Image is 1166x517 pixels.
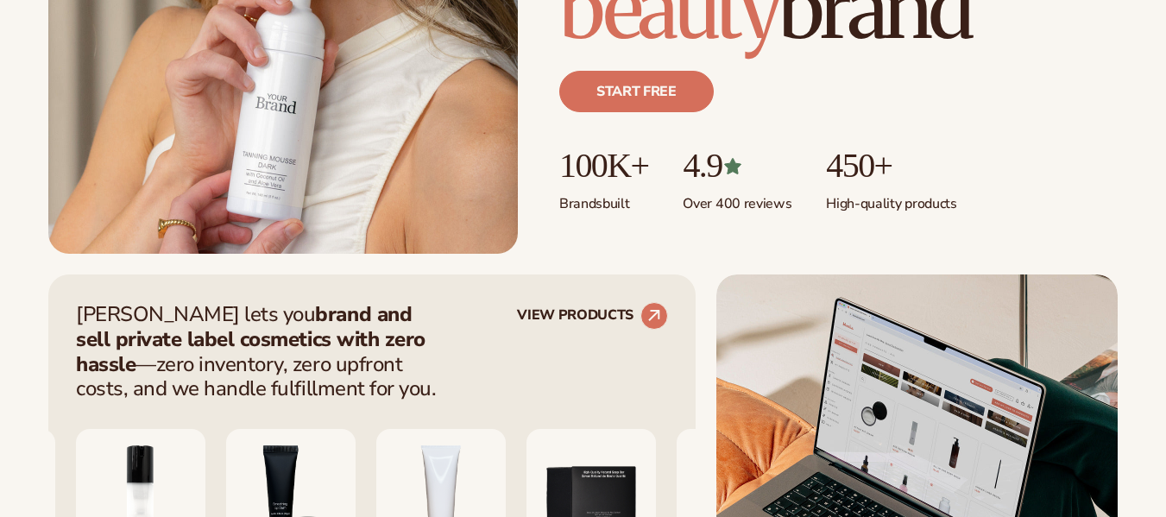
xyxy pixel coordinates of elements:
a: Start free [559,71,714,112]
p: 4.9 [683,147,791,185]
p: [PERSON_NAME] lets you —zero inventory, zero upfront costs, and we handle fulfillment for you. [76,302,447,401]
strong: brand and sell private label cosmetics with zero hassle [76,300,425,378]
p: 450+ [826,147,956,185]
p: 100K+ [559,147,648,185]
p: Over 400 reviews [683,185,791,213]
p: High-quality products [826,185,956,213]
p: Brands built [559,185,648,213]
a: VIEW PRODUCTS [517,302,668,330]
